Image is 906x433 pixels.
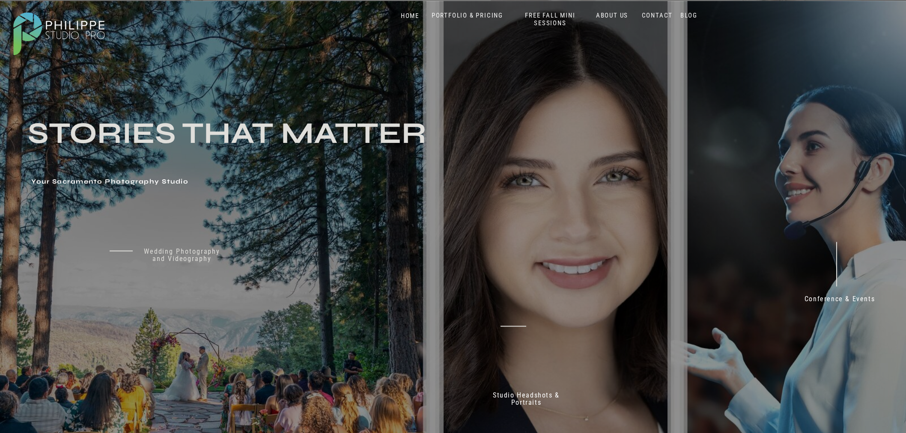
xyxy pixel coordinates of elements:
[392,12,428,20] a: HOME
[31,178,394,187] h1: Your Sacramento Photography Studio
[799,295,881,306] a: Conference & Events
[137,247,226,270] a: Wedding Photography and Videography
[28,120,501,172] h3: Stories that Matter
[594,12,630,20] a: ABOUT US
[428,12,507,20] a: PORTFOLIO & PRICING
[465,222,712,304] h2: Don't just take our word for it
[483,391,570,409] a: Studio Headshots & Portraits
[678,12,700,20] a: BLOG
[640,12,675,20] a: CONTACT
[515,12,586,27] a: FREE FALL MINI SESSIONS
[539,335,654,358] p: 70+ 5 Star reviews on Google & Yelp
